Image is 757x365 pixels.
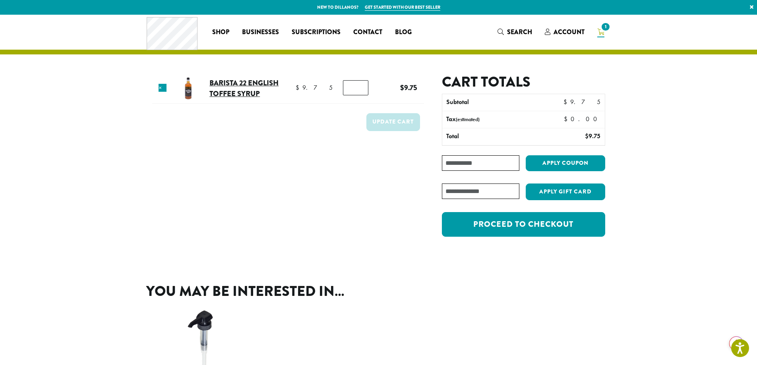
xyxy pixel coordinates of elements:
a: Get started with our best seller [365,4,440,11]
span: $ [564,115,571,123]
span: $ [296,83,302,92]
span: Businesses [242,27,279,37]
th: Tax [442,111,557,128]
th: Total [442,128,540,145]
a: Shop [206,26,236,39]
input: Product quantity [343,80,368,95]
bdi: 9.75 [585,132,600,140]
span: 1 [600,21,611,32]
span: Subscriptions [292,27,341,37]
button: Update cart [366,113,420,131]
button: Apply Gift Card [526,183,605,200]
small: (estimated) [456,116,480,123]
span: $ [563,98,570,106]
img: Barista 22 English Toffee Syrup [175,75,201,101]
bdi: 9.75 [296,83,333,92]
a: Search [491,25,538,39]
a: Proceed to checkout [442,212,605,237]
span: Shop [212,27,229,37]
button: Apply coupon [526,155,605,172]
a: Remove this item [159,84,167,92]
span: Account [554,27,585,37]
span: $ [585,132,589,140]
bdi: 9.75 [400,82,417,93]
span: $ [400,82,404,93]
th: Subtotal [442,94,540,111]
h2: Cart totals [442,73,605,91]
span: Contact [353,27,382,37]
span: Blog [395,27,412,37]
bdi: 9.75 [563,98,600,106]
h2: You may be interested in… [146,283,611,300]
span: Search [507,27,532,37]
a: Barista 22 English Toffee Syrup [209,77,279,99]
bdi: 0.00 [564,115,601,123]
